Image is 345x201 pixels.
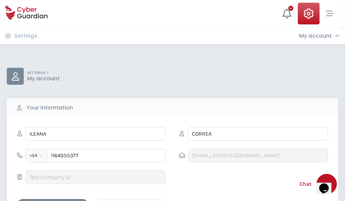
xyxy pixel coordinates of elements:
p: My account [27,75,60,82]
div: + [288,6,293,11]
iframe: chat widget [316,174,338,194]
p: SETTINGS > [27,71,60,75]
h3: My account [299,33,332,39]
h3: Settings [14,33,37,39]
b: Your information [26,104,73,112]
span: +54 [30,150,43,161]
div: My account [299,33,340,39]
span: Chat [299,180,311,188]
